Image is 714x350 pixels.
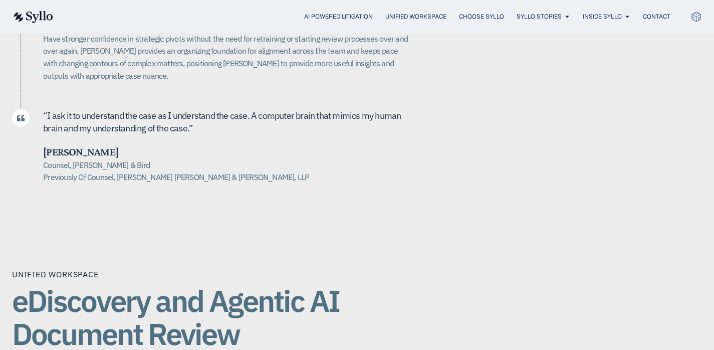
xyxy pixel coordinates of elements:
[643,12,670,21] a: Contact
[43,159,413,184] h5: Counsel, [PERSON_NAME] & Bird Previously Of Counsel, [PERSON_NAME] [PERSON_NAME] & [PERSON_NAME],...
[459,12,504,21] a: Choose Syllo
[517,12,562,21] a: Syllo Stories
[12,268,99,280] div: Unified Workspace
[43,145,413,158] h5: [PERSON_NAME]
[73,12,670,22] div: Menu Toggle
[73,12,670,22] nav: Menu
[12,11,53,23] img: syllo
[304,12,373,21] a: AI Powered Litigation
[583,12,622,21] a: Inside Syllo
[43,110,401,134] span: nderstand the case as I understand the case. A computer brain that mimics my human brain and my u...
[47,110,86,121] span: I ask it to u
[385,12,446,21] a: Unified Workspace
[43,110,47,121] span: “
[43,33,413,82] p: Have stronger confidence in strategic pivots without the need for retraining or starting review p...
[187,122,193,134] span: .”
